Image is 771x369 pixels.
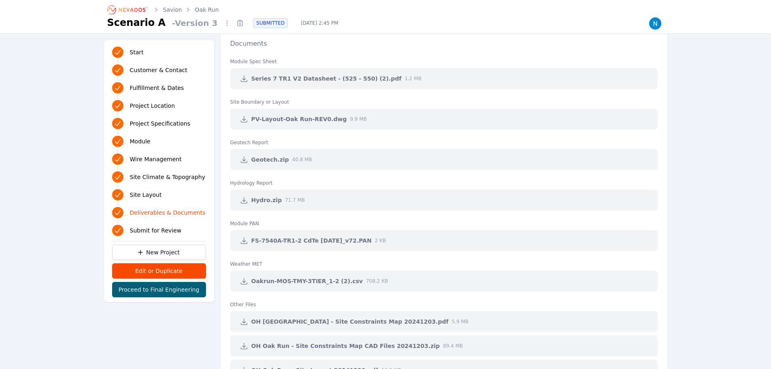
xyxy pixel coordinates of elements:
span: Fulfillment & Dates [130,84,184,92]
nav: Progress [112,45,206,238]
span: Oakrun-MOS-TMY-3TIER_1-2 (2).csv [251,277,363,285]
span: Project Specifications [130,119,191,128]
span: OH [GEOGRAPHIC_DATA] - Site Constraints Map 20241203.pdf [251,318,449,326]
dt: Weather MET [230,254,658,267]
span: Deliverables & Documents [130,209,206,217]
span: Submit for Review [130,226,182,235]
h1: Scenario A [107,16,166,29]
a: New Project [112,245,206,260]
span: 40.8 MB [292,156,312,163]
span: Customer & Contact [130,66,187,74]
span: 89.4 MB [443,343,463,349]
button: Edit or Duplicate [112,263,206,279]
nav: Breadcrumb [107,3,219,16]
span: PV-Layout-Oak Run-REV0.dwg [251,115,347,123]
span: 71.7 MB [285,197,305,203]
dt: Geotech Report [230,133,658,146]
span: Series 7 TR1 V2 Datasheet - (525 - 550) (2).pdf [251,75,401,83]
dt: Module PAN [230,214,658,227]
span: Geotech.zip [251,156,289,164]
span: 5.9 MB [452,318,468,325]
span: Site Layout [130,191,162,199]
span: Project Location [130,102,175,110]
dt: Module Spec Sheet [230,52,658,65]
span: - Version 3 [169,17,221,29]
div: SUBMITTED [253,18,288,28]
dt: Site Boundary or Layout [230,92,658,105]
a: Savion [163,6,182,14]
span: 1.2 MB [405,75,421,82]
a: Oak Run [195,6,219,14]
span: Hydro.zip [251,196,282,204]
span: OH Oak Run - Site Constraints Map CAD Files 20241203.zip [251,342,440,350]
button: Proceed to Final Engineering [112,282,206,297]
span: [DATE] 2:45 PM [294,20,345,26]
span: Module [130,137,151,145]
span: Wire Management [130,155,182,163]
span: FS-7540A-TR1-2 CdTe [DATE]_v72.PAN [251,237,372,245]
span: 2 KB [375,237,386,244]
span: Site Climate & Topography [130,173,205,181]
span: 9.9 MB [350,116,367,122]
span: Start [130,48,144,56]
img: Nick Rompala [649,17,662,30]
dt: Other Files [230,295,658,308]
span: 708.2 KB [366,278,388,284]
label: Documents [221,40,277,47]
dt: Hydrology Report [230,173,658,186]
